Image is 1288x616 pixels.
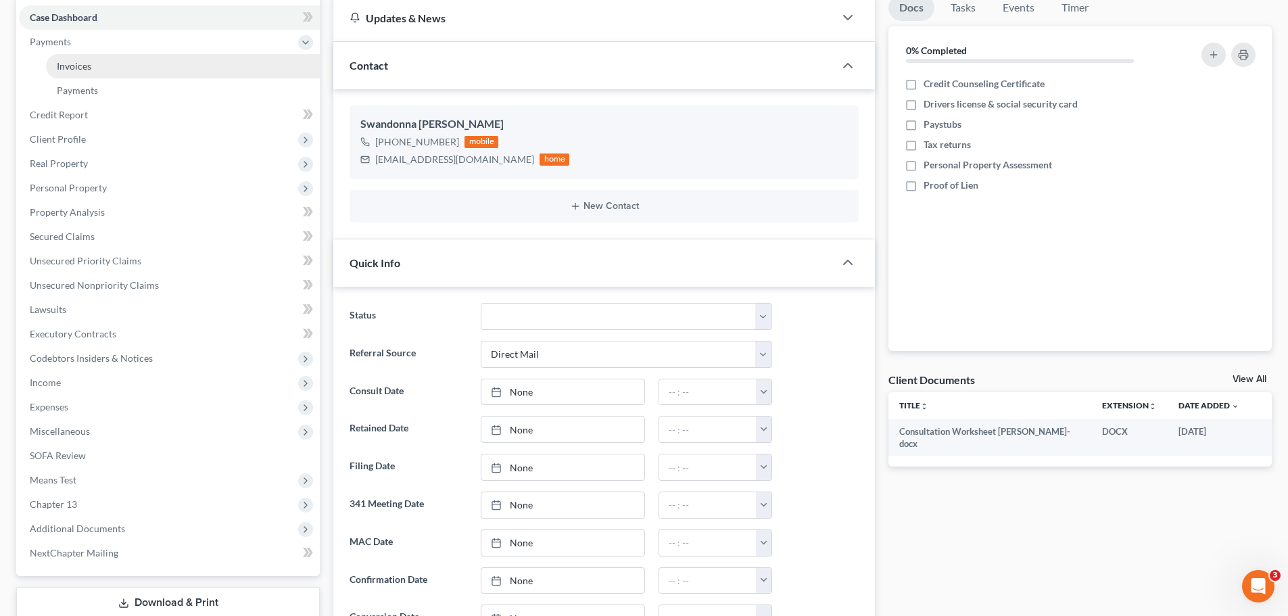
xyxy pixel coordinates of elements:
[57,60,91,72] span: Invoices
[899,400,928,410] a: Titleunfold_more
[464,136,498,148] div: mobile
[659,417,757,442] input: -- : --
[924,77,1045,91] span: Credit Counseling Certificate
[343,529,473,556] label: MAC Date
[481,454,644,480] a: None
[46,54,320,78] a: Invoices
[30,352,153,364] span: Codebtors Insiders & Notices
[659,454,757,480] input: -- : --
[30,36,71,47] span: Payments
[30,133,86,145] span: Client Profile
[888,373,975,387] div: Client Documents
[19,5,320,30] a: Case Dashboard
[30,498,77,510] span: Chapter 13
[19,541,320,565] a: NextChapter Mailing
[343,379,473,406] label: Consult Date
[659,379,757,405] input: -- : --
[30,11,97,23] span: Case Dashboard
[30,328,116,339] span: Executory Contracts
[481,530,644,556] a: None
[481,492,644,518] a: None
[30,450,86,461] span: SOFA Review
[1231,402,1239,410] i: expand_more
[30,304,66,315] span: Lawsuits
[540,153,569,166] div: home
[57,85,98,96] span: Payments
[30,547,118,559] span: NextChapter Mailing
[924,118,961,131] span: Paystubs
[1091,419,1168,456] td: DOCX
[924,158,1052,172] span: Personal Property Assessment
[1178,400,1239,410] a: Date Added expand_more
[19,103,320,127] a: Credit Report
[19,322,320,346] a: Executory Contracts
[343,303,473,330] label: Status
[920,402,928,410] i: unfold_more
[30,377,61,388] span: Income
[481,417,644,442] a: None
[343,454,473,481] label: Filing Date
[30,182,107,193] span: Personal Property
[888,419,1091,456] td: Consultation Worksheet [PERSON_NAME]-docx
[924,179,978,192] span: Proof of Lien
[30,523,125,534] span: Additional Documents
[343,567,473,594] label: Confirmation Date
[924,97,1078,111] span: Drivers license & social security card
[30,279,159,291] span: Unsecured Nonpriority Claims
[1242,570,1274,602] iframe: Intercom live chat
[343,492,473,519] label: 341 Meeting Date
[659,530,757,556] input: -- : --
[1102,400,1157,410] a: Extensionunfold_more
[1168,419,1250,456] td: [DATE]
[350,11,818,25] div: Updates & News
[30,206,105,218] span: Property Analysis
[19,273,320,298] a: Unsecured Nonpriority Claims
[1270,570,1281,581] span: 3
[375,153,534,166] div: [EMAIL_ADDRESS][DOMAIN_NAME]
[481,568,644,594] a: None
[1149,402,1157,410] i: unfold_more
[659,568,757,594] input: -- : --
[30,255,141,266] span: Unsecured Priority Claims
[19,249,320,273] a: Unsecured Priority Claims
[659,492,757,518] input: -- : --
[1233,375,1266,384] a: View All
[30,109,88,120] span: Credit Report
[30,158,88,169] span: Real Property
[30,401,68,412] span: Expenses
[19,200,320,224] a: Property Analysis
[30,231,95,242] span: Secured Claims
[30,474,76,485] span: Means Test
[360,116,848,133] div: Swandonna [PERSON_NAME]
[481,379,644,405] a: None
[906,45,967,56] strong: 0% Completed
[19,298,320,322] a: Lawsuits
[46,78,320,103] a: Payments
[350,59,388,72] span: Contact
[375,135,459,149] div: [PHONE_NUMBER]
[343,416,473,443] label: Retained Date
[350,256,400,269] span: Quick Info
[30,425,90,437] span: Miscellaneous
[19,224,320,249] a: Secured Claims
[924,138,971,151] span: Tax returns
[19,444,320,468] a: SOFA Review
[343,341,473,368] label: Referral Source
[360,201,848,212] button: New Contact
